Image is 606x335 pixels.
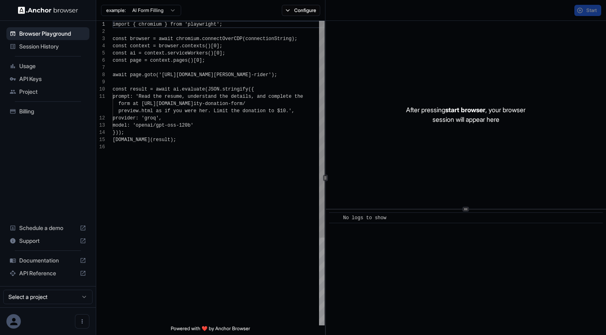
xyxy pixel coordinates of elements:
span: Support [19,237,77,245]
div: Support [6,234,89,247]
span: prompt: 'Read the resume, understand the details [113,94,251,99]
span: example: [106,7,126,14]
span: [DOMAIN_NAME](result); [113,137,176,143]
span: ectionString); [257,36,297,42]
span: API Keys [19,75,86,83]
div: 5 [96,50,105,57]
span: const ai = context.serviceWorkers()[0]; [113,50,225,56]
span: })); [113,130,124,135]
div: Documentation [6,254,89,267]
span: ity-donation-form/ [194,101,246,107]
div: 13 [96,122,105,129]
div: API Keys [6,73,89,85]
div: 7 [96,64,105,71]
span: provider: 'groq', [113,115,162,121]
button: Open menu [75,314,89,329]
span: , and complete the [251,94,303,99]
div: Project [6,85,89,98]
div: Browser Playground [6,27,89,40]
span: Session History [19,42,86,50]
span: preview.html as if you were her. Limit the donatio [118,108,263,114]
span: Project [19,88,86,96]
div: 1 [96,21,105,28]
span: const page = context.pages()[0]; [113,58,205,63]
div: 9 [96,79,105,86]
span: Billing [19,107,86,115]
div: 4 [96,42,105,50]
span: Documentation [19,256,77,264]
button: Configure [282,5,321,16]
div: 3 [96,35,105,42]
div: 16 [96,143,105,151]
div: 11 [96,93,105,100]
span: No logs to show [343,215,386,221]
span: form at [URL][DOMAIN_NAME] [118,101,193,107]
div: 6 [96,57,105,64]
div: Billing [6,105,89,118]
span: Usage [19,62,86,70]
span: start browser [445,106,485,114]
div: 8 [96,71,105,79]
div: 15 [96,136,105,143]
span: const result = await ai.evaluate(JSON.stringify({ [113,87,254,92]
span: Browser Playground [19,30,86,38]
div: API Reference [6,267,89,280]
div: Schedule a demo [6,222,89,234]
span: model: 'openai/gpt-oss-120b' [113,123,194,128]
span: n to $10.', [263,108,294,114]
div: 12 [96,115,105,122]
span: Schedule a demo [19,224,77,232]
span: -rider'); [251,72,277,78]
p: After pressing , your browser session will appear here [406,105,525,124]
span: Powered with ❤️ by Anchor Browser [171,325,250,335]
span: const browser = await chromium.connectOverCDP(conn [113,36,257,42]
span: const context = browser.contexts()[0]; [113,43,222,49]
span: ​ [333,214,337,222]
div: 14 [96,129,105,136]
div: 2 [96,28,105,35]
span: API Reference [19,269,77,277]
img: Anchor Logo [18,6,78,14]
span: await page.goto('[URL][DOMAIN_NAME][PERSON_NAME] [113,72,251,78]
div: 10 [96,86,105,93]
span: import { chromium } from 'playwright'; [113,22,222,27]
div: Session History [6,40,89,53]
div: Usage [6,60,89,73]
